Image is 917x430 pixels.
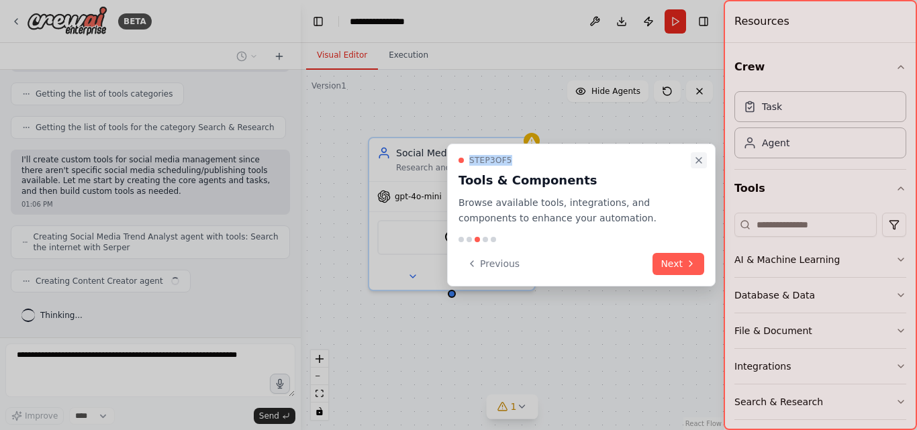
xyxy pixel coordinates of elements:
p: Browse available tools, integrations, and components to enhance your automation. [458,195,688,226]
button: Hide left sidebar [309,12,328,31]
button: Next [653,253,704,275]
button: Previous [458,253,528,275]
button: Close walkthrough [691,152,707,168]
span: Step 3 of 5 [469,155,512,166]
h3: Tools & Components [458,171,688,190]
